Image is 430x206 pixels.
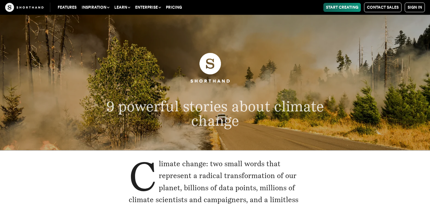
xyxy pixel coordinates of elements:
span: 9 powerful stories about climate change [106,97,324,129]
a: Start Creating [323,3,361,12]
a: Pricing [163,3,184,12]
button: Inspiration [79,3,112,12]
img: The Craft [5,3,44,12]
button: Learn [112,3,133,12]
a: Contact Sales [364,3,402,12]
a: Features [55,3,79,12]
button: Enterprise [133,3,163,12]
a: Sign in [405,3,425,12]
